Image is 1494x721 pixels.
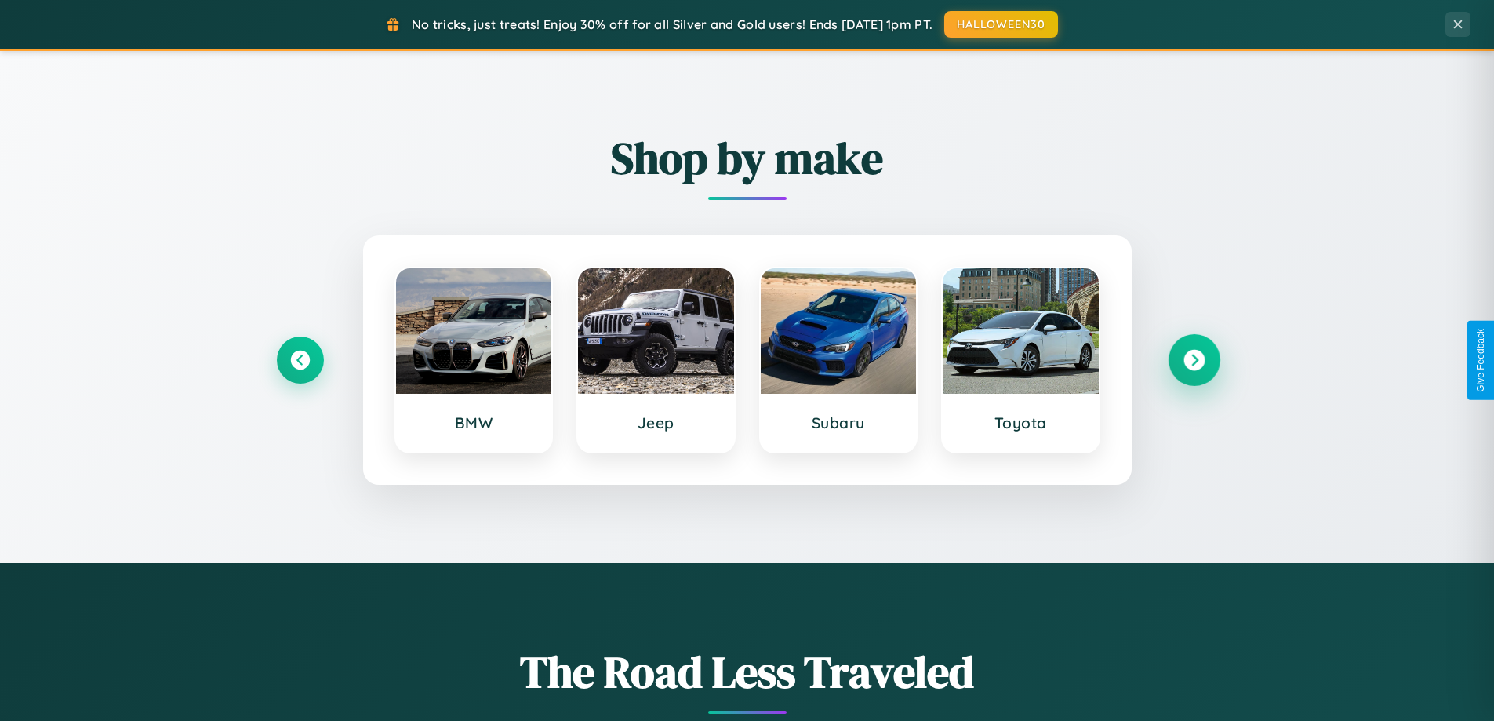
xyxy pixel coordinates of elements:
[594,413,718,432] h3: Jeep
[277,642,1218,702] h1: The Road Less Traveled
[277,128,1218,188] h2: Shop by make
[776,413,901,432] h3: Subaru
[412,16,932,32] span: No tricks, just treats! Enjoy 30% off for all Silver and Gold users! Ends [DATE] 1pm PT.
[944,11,1058,38] button: HALLOWEEN30
[958,413,1083,432] h3: Toyota
[1475,329,1486,392] div: Give Feedback
[412,413,536,432] h3: BMW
